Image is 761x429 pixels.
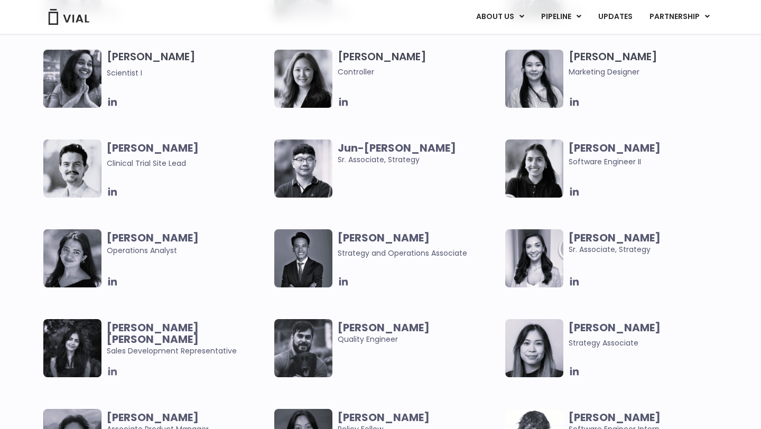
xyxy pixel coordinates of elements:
[641,8,718,26] a: PARTNERSHIPMenu Toggle
[107,158,186,169] span: Clinical Trial Site Lead
[338,141,456,155] b: Jun-[PERSON_NAME]
[569,141,661,155] b: [PERSON_NAME]
[569,320,661,335] b: [PERSON_NAME]
[533,8,589,26] a: PIPELINEMenu Toggle
[43,319,101,377] img: Smiling woman named Harman
[274,139,332,198] img: Image of smiling man named Jun-Goo
[107,320,199,347] b: [PERSON_NAME] [PERSON_NAME]
[107,230,199,245] b: [PERSON_NAME]
[338,320,430,335] b: [PERSON_NAME]
[338,50,500,78] h3: [PERSON_NAME]
[107,232,269,256] span: Operations Analyst
[107,410,199,425] b: [PERSON_NAME]
[274,229,332,287] img: Headshot of smiling man named Urann
[468,8,532,26] a: ABOUT USMenu Toggle
[338,230,430,245] b: [PERSON_NAME]
[338,322,500,345] span: Quality Engineer
[569,232,731,255] span: Sr. Associate, Strategy
[569,338,638,348] span: Strategy Associate
[505,229,563,287] img: Smiling woman named Ana
[107,141,199,155] b: [PERSON_NAME]
[569,410,661,425] b: [PERSON_NAME]
[505,50,563,108] img: Smiling woman named Yousun
[43,50,101,108] img: Headshot of smiling woman named Sneha
[338,66,500,78] span: Controller
[505,319,563,377] img: Headshot of smiling woman named Vanessa
[48,9,90,25] img: Vial Logo
[569,66,731,78] span: Marketing Designer
[274,50,332,108] img: Image of smiling woman named Aleina
[338,142,500,165] span: Sr. Associate, Strategy
[569,156,641,167] span: Software Engineer II
[274,319,332,377] img: Man smiling posing for picture
[569,50,731,78] h3: [PERSON_NAME]
[107,322,269,357] span: Sales Development Representative
[569,230,661,245] b: [PERSON_NAME]
[107,50,269,79] h3: [PERSON_NAME]
[43,139,101,198] img: Image of smiling man named Glenn
[107,68,142,78] span: Scientist I
[590,8,641,26] a: UPDATES
[43,229,101,287] img: Headshot of smiling woman named Sharicka
[505,139,563,198] img: Image of smiling woman named Tanvi
[338,410,430,425] b: [PERSON_NAME]
[338,248,467,258] span: Strategy and Operations Associate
